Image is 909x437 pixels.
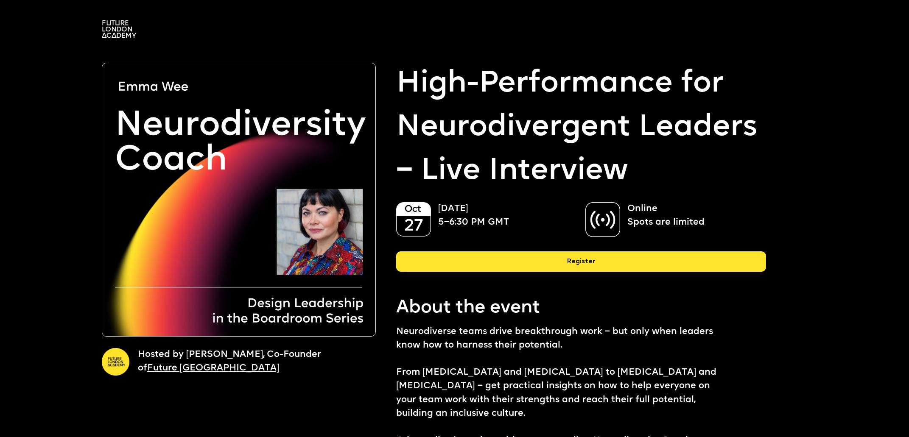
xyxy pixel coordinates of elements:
[396,295,766,321] p: About the event
[396,251,766,278] a: Register
[438,202,563,229] p: [DATE] 5–6:30 PM GMT
[102,348,129,376] img: A yellow circle with Future London Academy logo
[396,251,766,272] div: Register
[138,348,352,375] p: Hosted by [PERSON_NAME], Co-Founder of
[627,202,752,229] p: Online Spots are limited
[147,364,280,373] a: Future [GEOGRAPHIC_DATA]
[102,20,136,38] img: A logo saying in 3 lines: Future London Academy
[396,63,766,194] strong: High-Performance for Neurodivergent Leaders – Live Interview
